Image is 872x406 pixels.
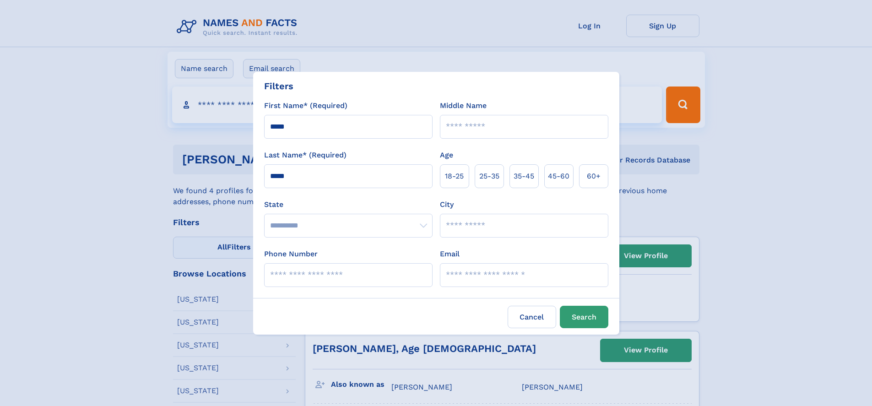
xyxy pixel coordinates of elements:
label: State [264,199,433,210]
span: 60+ [587,171,601,182]
label: Email [440,249,460,260]
span: 18‑25 [445,171,464,182]
span: 35‑45 [514,171,534,182]
label: Phone Number [264,249,318,260]
label: City [440,199,454,210]
label: Age [440,150,453,161]
label: First Name* (Required) [264,100,347,111]
span: 45‑60 [548,171,569,182]
label: Cancel [508,306,556,328]
span: 25‑35 [479,171,499,182]
label: Last Name* (Required) [264,150,347,161]
button: Search [560,306,608,328]
label: Middle Name [440,100,487,111]
div: Filters [264,79,293,93]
